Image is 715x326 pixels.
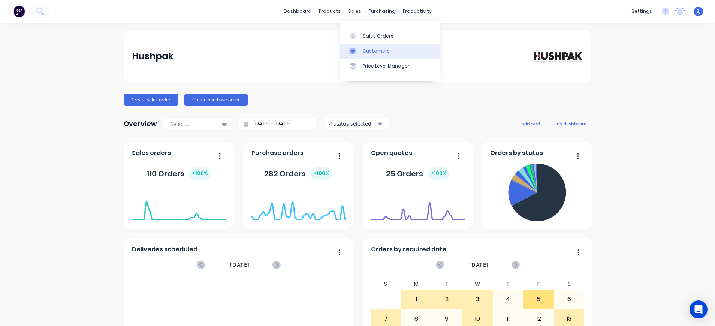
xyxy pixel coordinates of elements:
div: Price Level Manager [363,63,410,69]
div: + 100 % [189,167,211,180]
div: sales [344,6,365,17]
a: Price Level Manager [340,59,440,74]
div: 25 Orders [386,167,450,180]
div: 4 status selected [329,120,376,128]
div: productivity [399,6,435,17]
span: Orders by status [490,149,543,158]
div: F [523,279,554,290]
span: Open quotes [371,149,412,158]
div: 3 [462,290,492,309]
span: [DATE] [230,261,250,269]
div: 282 Orders [264,167,332,180]
div: + 100 % [310,167,332,180]
span: Purchase orders [251,149,304,158]
button: 4 status selected [325,118,389,129]
button: Create purchase order [184,94,248,106]
img: Factory [13,6,25,17]
div: Open Intercom Messenger [690,300,708,318]
a: Customers [340,44,440,59]
button: Create sales order [124,94,178,106]
div: 110 Orders [147,167,211,180]
span: BJ [696,8,701,15]
div: Hushpak [132,49,174,64]
img: Hushpak [531,50,583,63]
div: S [371,279,401,290]
div: 1 [401,290,431,309]
div: W [462,279,493,290]
div: purchasing [365,6,399,17]
div: M [401,279,432,290]
div: settings [628,6,656,17]
button: edit dashboard [549,119,591,128]
button: add card [517,119,545,128]
div: 4 [493,290,523,309]
a: Sales Orders [340,28,440,43]
span: [DATE] [469,261,489,269]
div: T [493,279,524,290]
div: + 100 % [428,167,450,180]
span: Deliveries scheduled [132,245,197,254]
a: dashboard [280,6,315,17]
div: Sales Orders [363,33,393,39]
div: Overview [124,116,157,131]
div: products [315,6,344,17]
div: 6 [554,290,584,309]
div: T [432,279,462,290]
div: Customers [363,48,390,54]
span: Sales orders [132,149,171,158]
div: 2 [432,290,462,309]
div: S [554,279,585,290]
div: 5 [524,290,553,309]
